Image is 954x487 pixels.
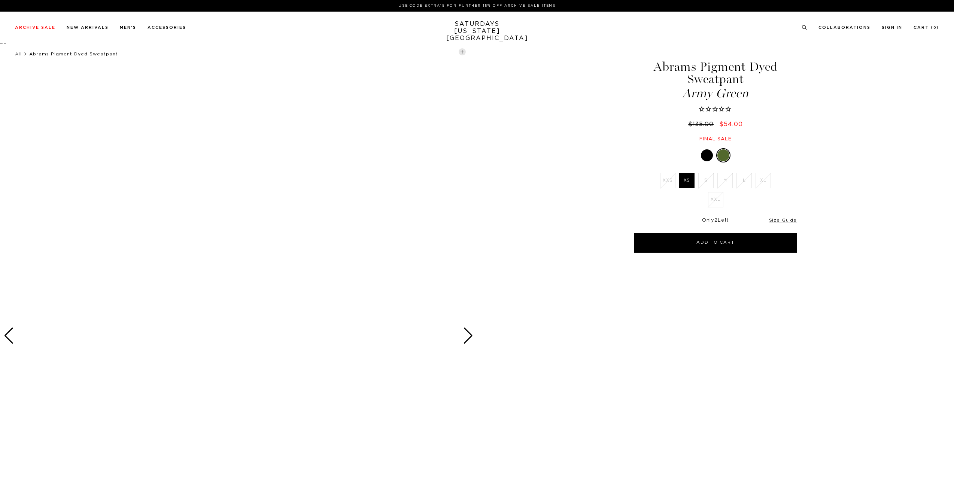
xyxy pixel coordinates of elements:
[714,218,718,223] span: 2
[15,52,22,56] a: All
[818,25,871,30] a: Collaborations
[634,217,797,224] div: Only Left
[882,25,902,30] a: Sign In
[120,25,136,30] a: Men's
[4,328,14,344] div: Previous slide
[148,25,186,30] a: Accessories
[633,136,798,142] div: Final sale
[679,173,695,188] label: XS
[633,61,798,100] h1: Abrams Pigment Dyed Sweatpant
[18,3,936,9] p: Use Code EXTRA15 for Further 15% Off Archive Sale Items
[719,121,743,127] span: $54.00
[446,21,508,42] a: SATURDAYS[US_STATE][GEOGRAPHIC_DATA]
[914,25,939,30] a: Cart (0)
[688,121,717,127] del: $135.00
[15,25,55,30] a: Archive Sale
[634,233,797,253] button: Add to Cart
[29,52,118,56] span: Abrams Pigment Dyed Sweatpant
[67,25,109,30] a: New Arrivals
[463,328,473,344] div: Next slide
[933,26,936,30] small: 0
[769,218,797,222] a: Size Guide
[633,87,798,100] span: Army Green
[633,106,798,114] span: Rated 0.0 out of 5 stars 0 reviews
